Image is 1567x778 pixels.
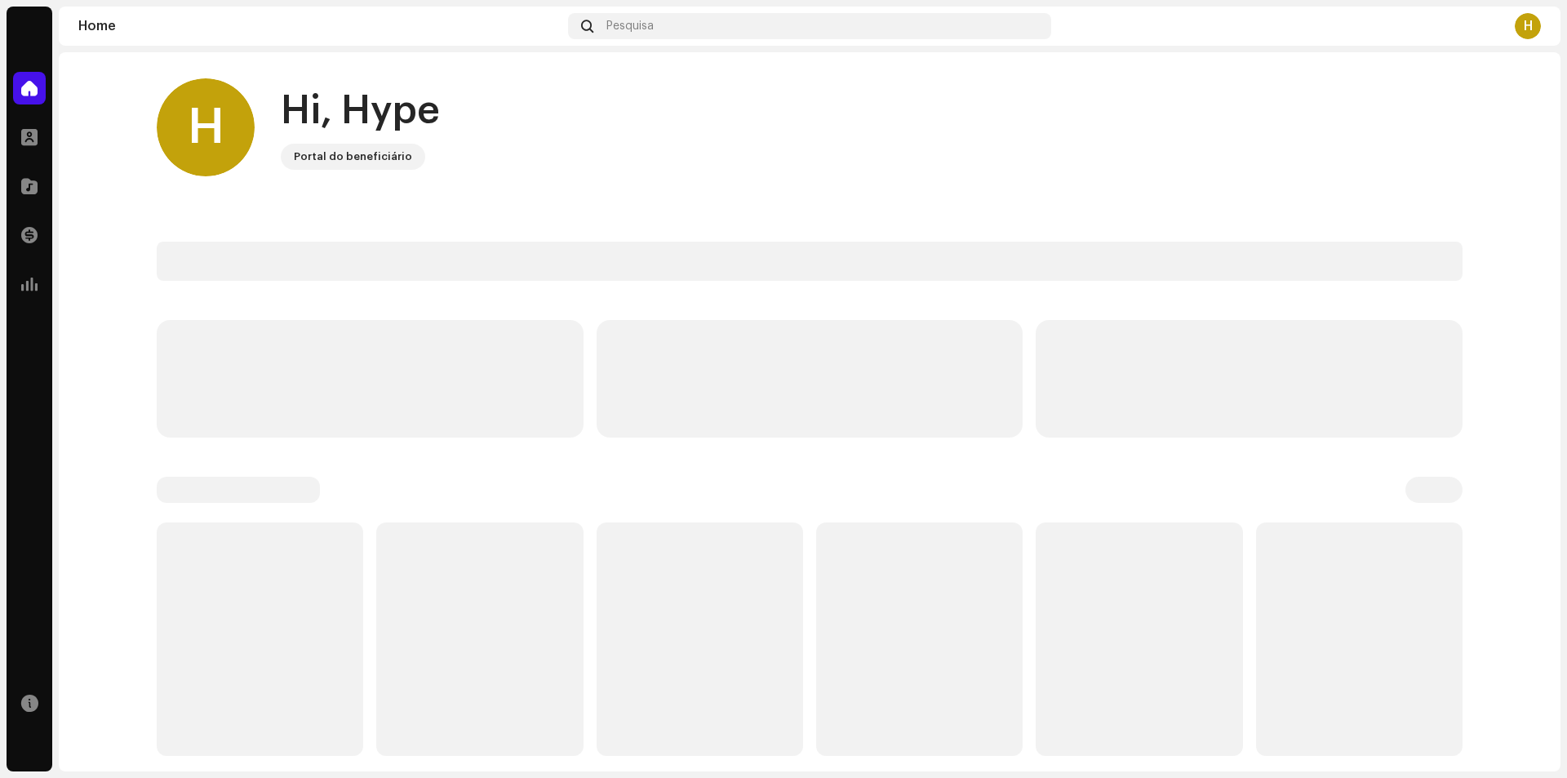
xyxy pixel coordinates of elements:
[281,85,440,137] div: Hi, Hype
[157,78,255,176] div: H
[1515,13,1541,39] div: H
[606,20,654,33] span: Pesquisa
[294,147,412,167] div: Portal do beneficiário
[78,20,562,33] div: Home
